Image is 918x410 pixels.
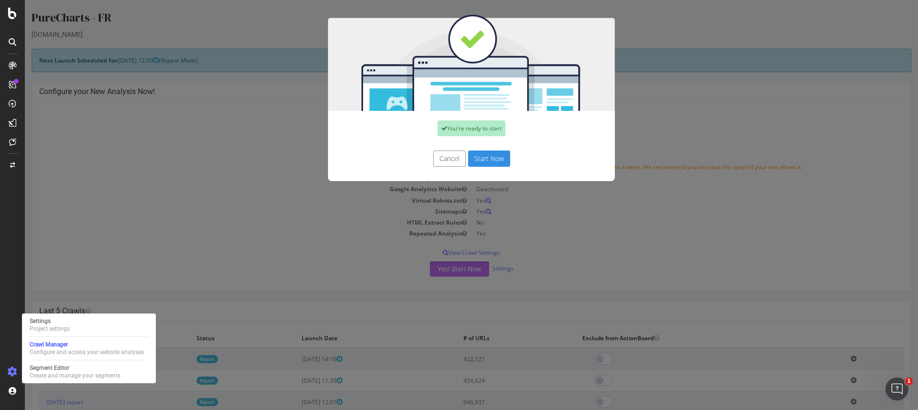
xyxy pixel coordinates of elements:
iframe: Intercom live chat [885,378,908,400]
button: Start Now [443,151,485,167]
a: SettingsProject settings [26,316,152,334]
span: 1 [905,378,913,385]
button: Cancel [408,151,441,167]
a: Crawl ManagerConfigure and access your website analyses [26,340,152,357]
img: You're all set! [303,14,590,111]
div: Crawl Manager [30,341,144,348]
div: Configure and access your website analyses [30,348,144,356]
div: Create and manage your segments [30,372,120,379]
div: Segment Editor [30,364,120,372]
div: You're ready to start [413,120,481,136]
div: Project settings [30,325,70,333]
a: Segment EditorCreate and manage your segments [26,363,152,380]
div: Settings [30,317,70,325]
